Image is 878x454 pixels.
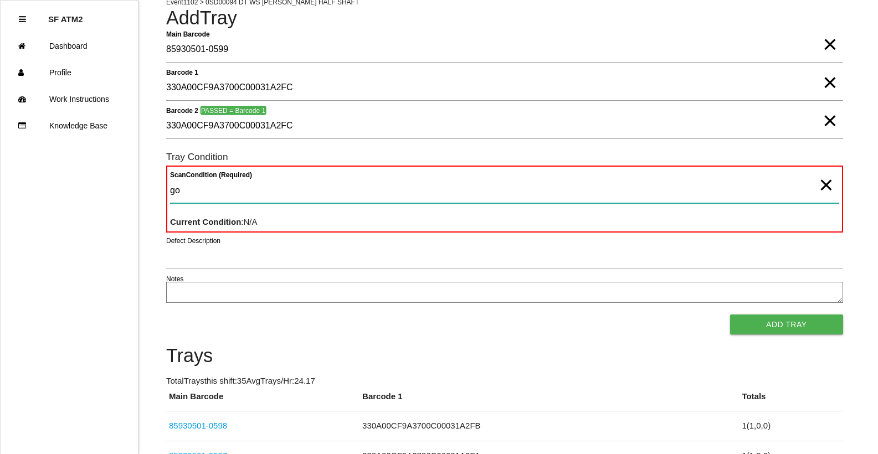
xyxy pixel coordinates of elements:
[169,421,227,430] a: 85930501-0598
[1,59,138,86] a: Profile
[360,390,739,411] th: Barcode 1
[166,106,198,114] b: Barcode 2
[819,163,833,185] span: Clear Input
[166,30,210,38] b: Main Barcode
[170,217,258,226] span: : N/A
[166,236,220,246] label: Defect Description
[19,6,26,33] div: Close
[166,37,843,63] input: Required
[739,411,843,441] td: 1 ( 1 , 0 , 0 )
[166,152,843,162] h6: Tray Condition
[166,274,183,284] label: Notes
[166,390,360,411] th: Main Barcode
[823,60,837,82] span: Clear Input
[360,411,739,441] td: 330A00CF9A3700C00031A2FB
[823,22,837,44] span: Clear Input
[1,33,138,59] a: Dashboard
[739,390,843,411] th: Totals
[166,68,198,76] b: Barcode 1
[166,345,843,367] h4: Trays
[48,6,83,24] p: SF ATM2
[1,86,138,112] a: Work Instructions
[166,8,843,29] h4: Add Tray
[823,99,837,121] span: Clear Input
[166,375,843,388] p: Total Trays this shift: 35 Avg Trays /Hr: 24.17
[730,314,843,334] button: Add Tray
[1,112,138,139] a: Knowledge Base
[200,106,266,115] span: PASSED = Barcode 1
[170,217,241,226] b: Current Condition
[170,171,252,179] b: Scan Condition (Required)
